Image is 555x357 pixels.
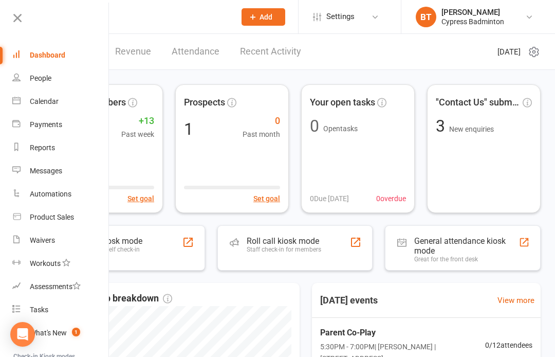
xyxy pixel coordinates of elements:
div: Messages [30,167,62,175]
span: 0 overdue [376,193,406,204]
button: Add [242,8,285,26]
a: View more [497,294,534,307]
div: People [30,74,51,82]
a: Waivers [12,229,109,252]
div: Automations [30,190,71,198]
div: 0 [310,118,319,134]
div: Waivers [30,236,55,244]
span: New enquiries [449,125,494,133]
a: People [12,67,109,90]
a: Dashboard [12,44,109,67]
span: Membership breakdown [58,291,172,306]
div: Reports [30,144,55,152]
span: Parent Co-Play [320,326,485,340]
div: BT [416,7,436,27]
span: [DATE] [497,46,521,58]
div: What's New [30,329,67,337]
span: 3 [436,116,449,136]
a: Tasks [12,298,109,322]
div: Class kiosk mode [79,236,142,246]
a: Product Sales [12,206,109,229]
a: Workouts [12,252,109,275]
a: Payments [12,113,109,136]
div: Staff check-in for members [247,246,321,253]
a: Attendance [172,34,219,69]
div: 1 [184,121,193,137]
div: Great for the front desk [414,256,519,263]
span: Past month [243,129,280,140]
div: [PERSON_NAME] [441,8,504,17]
div: Calendar [30,97,59,105]
div: Members self check-in [79,246,142,253]
span: 0 Due [DATE] [310,193,349,204]
div: General attendance kiosk mode [414,236,519,256]
span: Prospects [184,95,225,110]
div: Payments [30,120,62,129]
span: "Contact Us" submissions [436,95,521,110]
a: Reports [12,136,109,159]
span: Add [260,13,272,21]
span: +13 [121,114,154,129]
span: Open tasks [323,124,358,133]
div: Assessments [30,282,81,291]
h3: [DATE] events [312,291,386,310]
span: 0 [243,114,280,129]
a: Messages [12,159,109,183]
input: Search... [61,10,228,24]
div: Cypress Badminton [441,17,504,26]
div: Product Sales [30,213,74,221]
div: Workouts [30,259,61,267]
span: 0 / 12 attendees [485,340,532,351]
div: Dashboard [30,51,65,59]
span: Your open tasks [310,95,375,110]
a: What's New1 [12,322,109,345]
div: Roll call kiosk mode [247,236,321,246]
div: Tasks [30,306,48,314]
a: Recent Activity [240,34,301,69]
button: Set goal [253,193,280,204]
button: Set goal [127,193,154,204]
span: 1 [72,328,80,336]
a: Revenue [115,34,151,69]
a: Automations [12,183,109,206]
span: Past week [121,129,154,140]
a: Assessments [12,275,109,298]
div: Open Intercom Messenger [10,322,35,347]
a: Calendar [12,90,109,113]
span: Settings [326,5,355,28]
